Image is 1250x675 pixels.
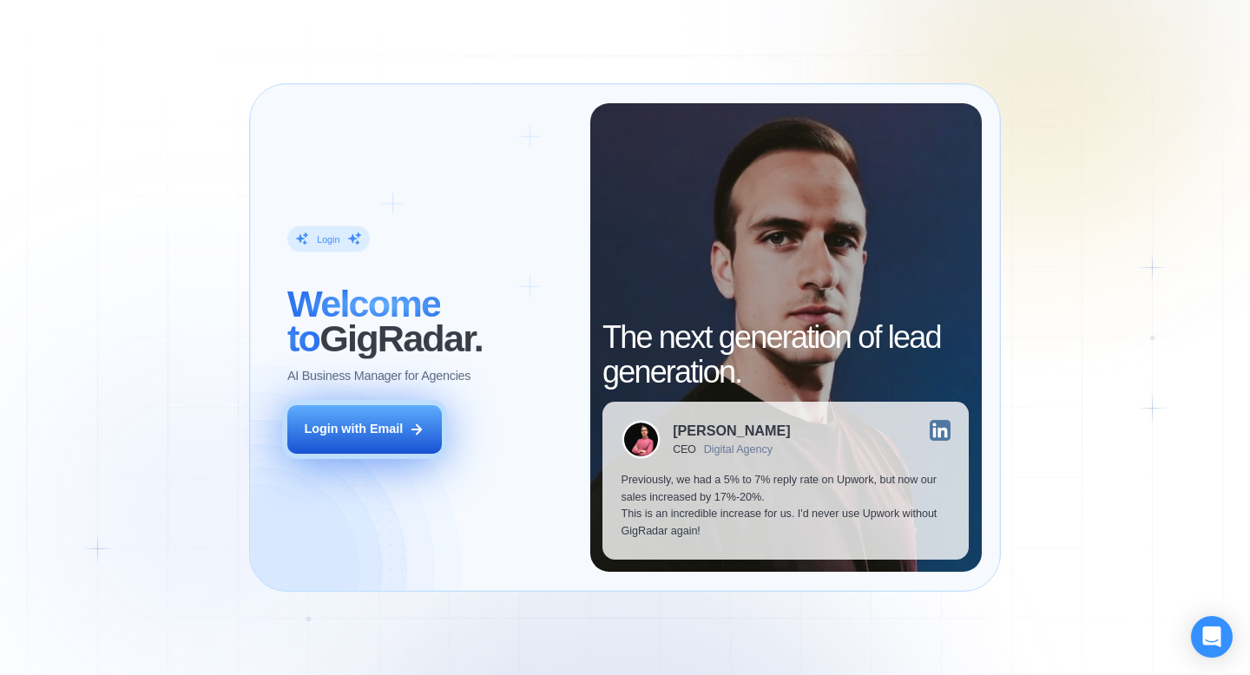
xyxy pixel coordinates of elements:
[287,286,571,355] h2: ‍ GigRadar.
[287,405,442,454] button: Login with Email
[304,421,403,438] div: Login with Email
[704,443,773,455] div: Digital Agency
[602,320,969,389] h2: The next generation of lead generation.
[622,472,951,541] p: Previously, we had a 5% to 7% reply rate on Upwork, but now our sales increased by 17%-20%. This ...
[317,233,339,245] div: Login
[673,423,790,437] div: [PERSON_NAME]
[287,368,470,385] p: AI Business Manager for Agencies
[1191,616,1233,658] div: Open Intercom Messenger
[673,443,696,455] div: CEO
[287,282,440,358] span: Welcome to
